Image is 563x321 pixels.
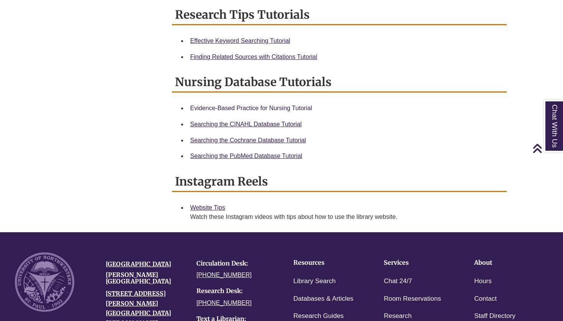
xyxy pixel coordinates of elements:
a: [GEOGRAPHIC_DATA] [106,260,171,268]
a: Databases & Articles [293,293,354,305]
a: Effective Keyword Searching Tutorial [190,37,290,44]
a: Contact [474,293,497,305]
a: Website Tips [190,204,225,211]
a: [PHONE_NUMBER] [196,300,252,306]
h2: Nursing Database Tutorials [172,72,507,93]
a: Evidence-Based Practice for Nursing Tutorial [190,105,312,111]
h4: Circulation Desk: [196,260,276,267]
a: Room Reservations [384,293,441,305]
div: Watch these Instagram videos with tips about how to use the library website. [190,212,501,222]
h4: Research Desk: [196,288,276,295]
a: Library Search [293,276,336,287]
img: UNW seal [15,253,74,312]
h4: Services [384,259,450,266]
h4: [PERSON_NAME][GEOGRAPHIC_DATA] [106,272,185,285]
a: Finding Related Sources with Citations Tutorial [190,54,318,60]
a: Searching the PubMed Database Tutorial [190,153,303,159]
a: Back to Top [532,143,561,153]
a: [PHONE_NUMBER] [196,272,252,278]
h2: Instagram Reels [172,172,507,192]
a: Searching the CINAHL Database Tutorial [190,121,302,127]
h4: Resources [293,259,360,266]
a: Hours [474,276,491,287]
h2: Research Tips Tutorials [172,5,507,25]
h4: About [474,259,541,266]
a: Chat 24/7 [384,276,412,287]
a: Searching the Cochrane Database Tutorial [190,137,306,143]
